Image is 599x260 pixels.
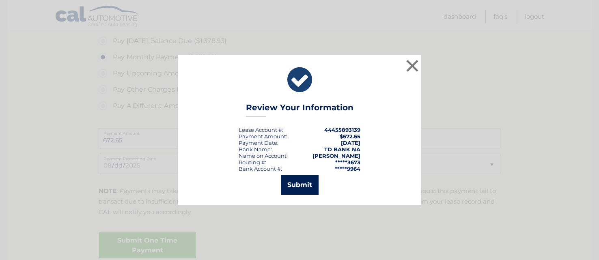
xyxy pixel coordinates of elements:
div: : [239,140,278,146]
strong: TD BANK NA [324,146,360,153]
span: $672.65 [340,133,360,140]
div: Bank Name: [239,146,272,153]
span: [DATE] [341,140,360,146]
button: Submit [281,175,319,195]
h3: Review Your Information [246,103,353,117]
div: Lease Account #: [239,127,283,133]
strong: [PERSON_NAME] [312,153,360,159]
div: Routing #: [239,159,266,165]
button: × [404,58,420,74]
strong: 44455893139 [324,127,360,133]
div: Bank Account #: [239,165,282,172]
div: Payment Amount: [239,133,287,140]
span: Payment Date [239,140,277,146]
div: Name on Account: [239,153,288,159]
